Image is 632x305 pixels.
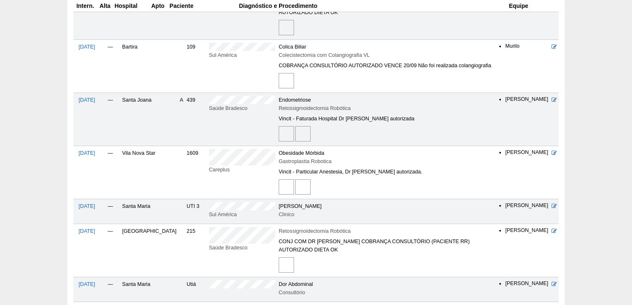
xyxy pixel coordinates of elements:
[279,280,491,288] div: Dor Abdominal
[279,96,491,104] div: Endometriose
[185,224,207,277] td: 215
[100,93,121,146] td: —
[279,210,491,219] div: Clinico
[79,281,95,287] a: [DATE]
[552,97,557,103] a: Editar
[79,150,95,156] a: [DATE]
[209,210,275,219] div: Sul América
[552,203,557,209] a: Editar
[185,277,207,302] td: Utiá
[100,224,121,277] td: —
[505,202,548,210] li: [PERSON_NAME]
[121,40,178,93] td: Bartira
[552,44,557,50] a: Editar
[279,51,491,59] div: Colecistectomia com Colangiografia VL
[185,40,207,93] td: 109
[121,224,178,277] td: [GEOGRAPHIC_DATA]
[100,146,121,199] td: —
[79,228,95,234] a: [DATE]
[209,104,275,112] div: Saúde Bradesco
[505,43,548,50] li: Murilo
[279,227,491,235] div: Retossigmoidectomia Robótica
[279,43,491,51] div: Colica Biliar
[279,104,491,112] div: Retossigmoidectomia Robótica
[279,202,491,210] div: [PERSON_NAME]
[121,93,178,146] td: Santa Joana
[185,146,207,199] td: 1609
[279,288,491,297] div: Consultório
[279,61,491,70] div: COBRANÇA CONSULTÓRIO AUTORIZADO VENCE 20/09 Não foi realizada colangiografia
[79,203,95,209] a: [DATE]
[279,157,491,166] div: Gastroplastia Robotica
[505,96,548,103] li: [PERSON_NAME]
[121,199,178,224] td: Santa Maria
[209,166,275,174] div: Careplus
[279,237,491,254] div: CONJ COM DR [PERSON_NAME] COBRANÇA CONSULTÓRIO (PACIENTE RR) AUTORIZADO DIETA OK
[178,93,185,146] td: A
[209,244,275,252] div: Saúde Bradesco
[185,199,207,224] td: UTI 3
[79,44,95,50] a: [DATE]
[279,149,491,157] div: Obesidade Mórbida
[279,115,491,123] div: Vincit - Faturada Hospital Dr [PERSON_NAME] autorizada
[79,97,95,103] a: [DATE]
[505,227,548,234] li: [PERSON_NAME]
[209,51,275,59] div: Sul América
[100,199,121,224] td: —
[552,228,557,234] a: Editar
[505,149,548,156] li: [PERSON_NAME]
[505,280,548,288] li: [PERSON_NAME]
[121,146,178,199] td: Vila Nova Star
[552,150,557,156] a: Editar
[100,277,121,302] td: —
[121,277,178,302] td: Santa Maria
[100,40,121,93] td: —
[552,281,557,287] a: Editar
[185,93,207,146] td: 439
[279,168,491,176] div: Vincit - Particular Anestesia, Dr [PERSON_NAME] autorizada.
